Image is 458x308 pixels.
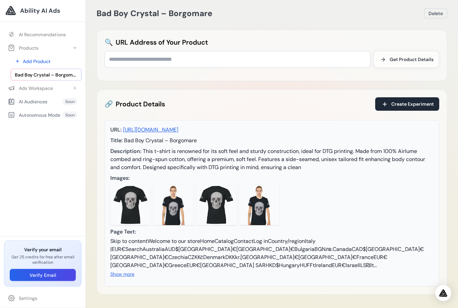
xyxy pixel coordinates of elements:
button: Delete [424,9,447,19]
span: Soon [63,112,77,118]
span: Bad Boy Crystal – Borgomare [124,137,197,144]
a: Settings [4,292,81,304]
span: Title: [110,137,123,144]
a: Bad Boy Crystal – Borgomare [11,69,81,81]
span: Bad Boy Crystal – Borgomare [97,8,212,19]
h3: Verify your email [10,246,76,253]
span: URL: [110,126,122,134]
button: Ads Workspace [4,82,81,94]
span: Ability AI Ads [20,6,60,15]
div: Open Intercom Messenger [435,285,451,301]
span: Description: [110,148,141,155]
h2: URL Address of Your Product [105,38,439,47]
a: [URL][DOMAIN_NAME] [123,126,178,134]
p: Get 25 credits for free after email verification [10,254,76,265]
a: Add Product [11,55,81,67]
span: Get Product Details [390,56,434,63]
span: Bad Boy Crystal – Borgomare [15,71,77,78]
a: Ability AI Ads [5,5,80,16]
div: Skip to contentWelcome to our storeHomeCatalogContactLog inCountry/regionItaly |EUR€SearchAustral... [110,238,434,270]
img: Parsed image [239,185,279,225]
button: Create Experiment [375,98,439,111]
div: Autonomous Mode [8,112,60,118]
span: Images: [110,175,130,182]
img: Parsed image [110,185,151,225]
span: This t-shirt is renowned for its soft feel and sturdy construction, ideal for DTG printing. Made ... [110,148,425,171]
img: Parsed image [153,185,193,225]
img: Parsed image [196,185,236,225]
button: Products [4,42,81,54]
div: Products [8,45,39,51]
button: Get Product Details [373,51,439,68]
span: Create Experiment [391,101,434,108]
span: 🔗 [105,99,113,110]
span: Soon [63,98,77,105]
button: Verify Email [10,269,76,281]
span: Page Text: [110,228,136,236]
button: Show more [110,271,134,278]
div: Ads Workspace [8,85,53,92]
a: AI Recommendations [4,29,81,41]
div: AI Audiences [8,98,47,105]
span: 🔍 [105,38,113,47]
h2: Product Details [105,99,165,110]
span: Delete [428,10,443,17]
